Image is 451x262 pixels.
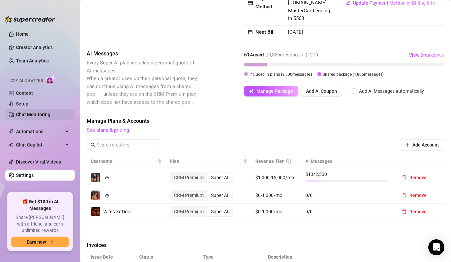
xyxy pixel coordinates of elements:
[87,117,444,125] span: Manage Plans & Accounts
[255,159,284,164] span: Revenue Tier
[397,190,432,201] button: Remove
[409,209,427,214] span: Remove
[9,143,13,147] img: Chat Copilot
[207,207,232,216] div: Super AI
[305,171,389,178] span: 513 / 2,500
[207,173,232,182] div: Super AI
[412,142,439,148] span: Add Account
[91,143,95,147] span: search
[207,191,232,200] div: Super AI
[428,239,444,255] div: Open Intercom Messenger
[255,29,275,35] strong: Next Bill
[170,191,207,200] div: CRM Premium
[306,88,337,94] span: Add AI Coupon
[16,159,61,165] a: Discover Viral Videos
[97,141,151,149] input: Search creators
[16,101,28,106] a: Setup
[16,90,33,96] a: Content
[87,155,166,168] th: Username
[409,193,427,198] span: Remove
[244,52,264,58] strong: 514 used
[256,88,293,94] span: Manage Package
[170,172,233,183] div: segmented control
[251,204,301,220] td: $0-1,000/mo
[305,192,389,199] span: 0 / 0
[409,50,444,60] button: View Breakdown
[409,52,444,58] span: View Breakdown
[91,207,100,216] img: WifeNextDoor
[305,208,389,215] span: 0 / 0
[397,206,432,217] button: Remove
[402,209,407,214] span: delete
[402,175,407,180] span: delete
[288,29,303,35] span: [DATE]
[170,158,242,165] span: Plan
[16,126,63,137] span: Automations
[405,143,410,147] span: plus
[9,78,43,84] span: Izzy AI Chatter
[16,58,49,63] a: Team Analytics
[286,159,291,164] span: info-circle
[49,240,53,244] span: arrow-right
[87,241,199,249] span: Invoices
[91,191,100,200] img: Ivy
[11,214,69,234] span: Share [PERSON_NAME] with a friend, and earn unlimited rewards
[402,193,407,198] span: delete
[87,127,129,133] a: See plans & pricing
[91,173,100,182] img: Ivy
[409,175,427,180] span: Remove
[87,50,199,58] span: AI Messages
[5,16,55,23] img: logo-BBDzfeDw.svg
[170,173,207,182] div: CRM Premium
[397,172,432,183] button: Remove
[301,86,342,96] button: Add AI Coupon
[353,0,435,6] span: Update Payment Method or Billing Info
[346,0,350,5] span: edit
[16,42,69,53] a: Creator Analytics
[170,206,233,217] div: segmented control
[251,168,301,187] td: $1,000-15,000/mo
[11,199,69,212] span: 🎁 Get $100 in AI Messages
[103,175,109,180] span: Ivy
[400,140,444,150] button: Add Account
[248,1,253,5] span: credit-card
[27,239,46,245] span: Earn now
[16,112,50,117] a: Chat Monitoring
[170,207,207,216] div: CRM Premium
[323,72,384,77] span: Shared package ( 1,866 messages)
[16,173,34,178] a: Settings
[87,60,197,105] span: Every Super AI plan includes a personal quota of AI messages. When a creator uses up their person...
[359,87,424,95] div: Add AI Messages automatically
[16,140,63,150] span: Chat Copilot
[46,75,56,85] img: AI Chatter
[301,155,393,168] th: AI Messages
[306,52,318,58] span: ( 12 %)
[249,72,312,77] span: Included in plans ( 2,500 messages)
[103,193,109,198] span: Ivy
[91,158,156,165] span: Username
[266,52,303,58] span: / 4,366 messages
[103,209,132,214] span: WifeNextDoor
[170,190,233,201] div: segmented control
[251,187,301,204] td: $0-1,000/mo
[248,30,253,34] span: calendar
[16,31,29,37] a: Home
[11,237,69,247] button: Earn nowarrow-right
[244,86,298,96] button: Manage Package
[9,129,14,134] span: thunderbolt
[166,155,252,168] th: Plan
